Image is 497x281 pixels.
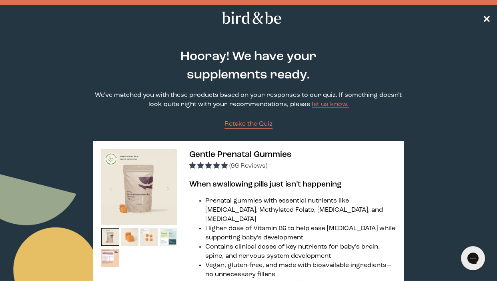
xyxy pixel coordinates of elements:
[457,243,489,273] iframe: Gorgias live chat messenger
[205,224,395,243] li: Higher dose of Vitamin B6 to help ease [MEDICAL_DATA] while supporting baby’s development
[155,48,341,84] h2: Hooray! We have your supplements ready.
[483,11,491,25] a: ✕
[189,151,292,159] span: Gentle Prenatal Gummies
[101,149,177,225] img: thumbnail image
[229,163,267,169] span: (99 Reviews)
[140,228,158,246] img: thumbnail image
[101,228,119,246] img: thumbnail image
[312,101,349,108] a: let us know.
[121,228,139,246] img: thumbnail image
[205,261,395,279] li: Vegan, gluten-free, and made with bioavailable ingredients—no unnecessary fillers
[189,163,229,169] span: 4.88 stars
[101,249,119,267] img: thumbnail image
[160,228,178,246] img: thumbnail image
[205,197,395,224] li: Prenatal gummies with essential nutrients like [MEDICAL_DATA], Methylated Folate, [MEDICAL_DATA],...
[189,179,395,190] h3: When swallowing pills just isn’t happening
[93,91,403,109] p: We've matched you with these products based on your responses to our quiz. If something doesn't l...
[483,13,491,23] span: ✕
[224,121,273,127] span: Retake the Quiz
[224,120,273,129] a: Retake the Quiz
[205,243,395,261] li: Contains clinical doses of key nutrients for baby’s brain, spine, and nervous system development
